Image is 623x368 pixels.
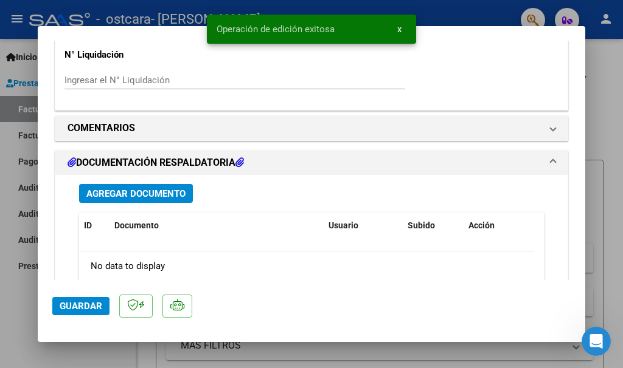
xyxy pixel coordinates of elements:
datatable-header-cell: Subido [403,213,464,239]
datatable-header-cell: Acción [464,213,524,239]
p: N° Liquidación [64,48,213,62]
button: Agregar Documento [79,184,193,203]
span: Documento [114,220,159,230]
span: Subido [408,220,435,230]
span: Usuario [329,220,358,230]
span: Guardar [60,301,102,312]
button: Guardar [52,297,110,315]
h1: DOCUMENTACIÓN RESPALDATORIA [68,155,244,170]
datatable-header-cell: Usuario [324,213,403,239]
div: No data to display [79,251,534,282]
span: Operación de edición exitosa [217,23,335,35]
span: Acción [468,220,495,230]
span: Agregar Documento [86,188,186,199]
iframe: Intercom live chat [582,327,611,356]
button: x [388,18,411,40]
mat-expansion-panel-header: COMENTARIOS [55,116,568,140]
span: x [397,24,402,35]
h1: COMENTARIOS [68,121,135,135]
datatable-header-cell: Documento [110,213,324,239]
datatable-header-cell: ID [79,213,110,239]
mat-expansion-panel-header: DOCUMENTACIÓN RESPALDATORIA [55,151,568,175]
span: ID [84,220,92,230]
